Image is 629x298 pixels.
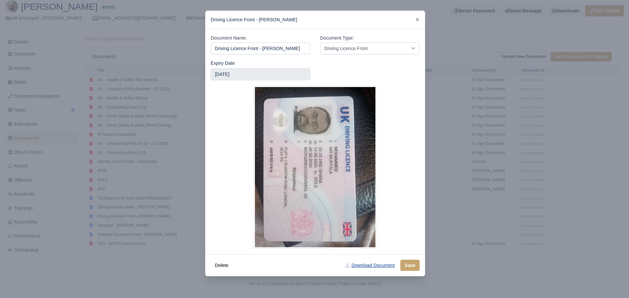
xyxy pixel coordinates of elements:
[205,11,425,29] div: Driving Licence Front - [PERSON_NAME]
[211,260,233,271] button: Delete
[596,267,629,298] iframe: Chat Widget
[341,260,399,271] a: Download Document
[211,60,235,67] label: Expiry Date
[320,34,354,42] label: Document Type:
[400,260,420,271] button: Save
[211,34,247,42] label: Document Name:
